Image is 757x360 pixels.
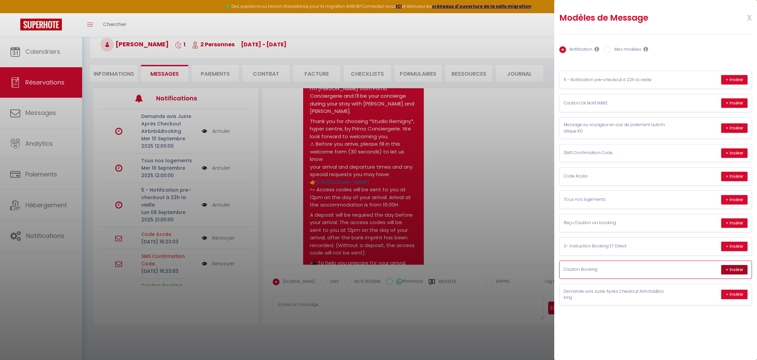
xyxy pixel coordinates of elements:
[564,266,665,273] p: Caution Booking
[564,77,665,83] p: 5 - Notification pre-checkout à 22h la vieille
[564,243,665,249] p: 0- Instruction Booking ET Direct
[721,242,748,251] button: + Insérer
[564,100,665,106] p: Caution Ok Notif MAKE
[611,46,641,54] label: Mes modèles
[721,218,748,228] button: + Insérer
[566,46,592,54] label: Notification
[721,195,748,205] button: + Insérer
[721,123,748,133] button: + Insérer
[5,3,26,23] button: Ouvrir le widget de chat LiveChat
[721,172,748,181] button: + Insérer
[564,150,665,156] p: SMS Confirmation Code.
[731,9,752,25] span: x
[559,13,717,23] h2: Modèles de Message
[721,265,748,274] button: + Insérer
[721,75,748,85] button: + Insérer
[564,122,665,135] p: Message au voyageur en cas de paiement automatique KO
[564,220,665,226] p: Reçu Caution via booking
[721,98,748,108] button: + Insérer
[564,196,665,203] p: Tous nos logements
[594,46,599,52] i: Les notifications sont visibles par toi et ton équipe
[721,148,748,158] button: + Insérer
[564,173,665,179] p: Code Accès
[721,290,748,299] button: + Insérer
[564,288,665,301] p: Demande avis Juste Après Checkout Airbnb&Booking
[643,46,648,52] i: Les modèles généraux sont visibles par vous et votre équipe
